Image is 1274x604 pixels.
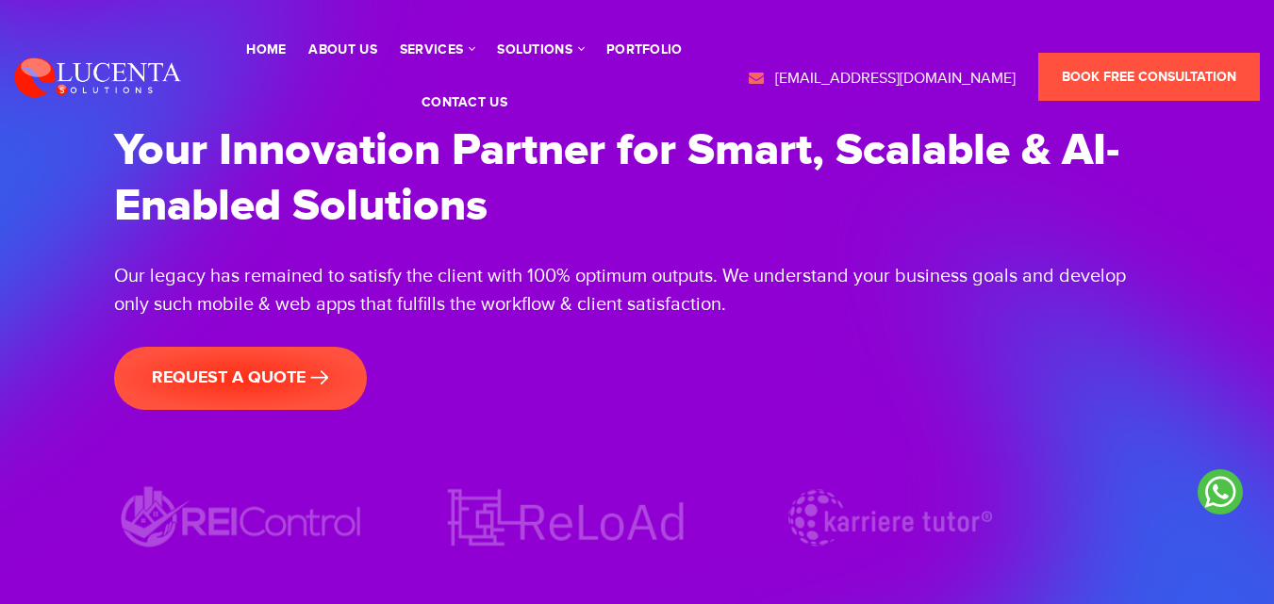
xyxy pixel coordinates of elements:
[152,367,329,388] span: request a quote
[114,262,1161,318] div: Our legacy has remained to satisfy the client with 100% optimum outputs. We understand your busin...
[400,43,474,57] a: services
[308,43,376,57] a: About Us
[606,43,683,57] a: portfolio
[422,96,507,109] a: contact us
[14,55,182,98] img: Lucenta Solutions
[114,481,369,555] img: REIControl
[1038,53,1260,101] a: Book Free Consultation
[310,370,329,385] img: banner-arrow.png
[1062,69,1236,85] span: Book Free Consultation
[114,122,1161,234] h1: Your Innovation Partner for Smart, Scalable & AI-Enabled Solutions
[747,68,1016,90] a: [EMAIL_ADDRESS][DOMAIN_NAME]
[497,43,584,57] a: solutions
[763,481,1018,555] img: Karriere tutor
[246,43,286,57] a: Home
[114,347,367,410] a: request a quote
[438,481,693,555] img: ReLoAd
